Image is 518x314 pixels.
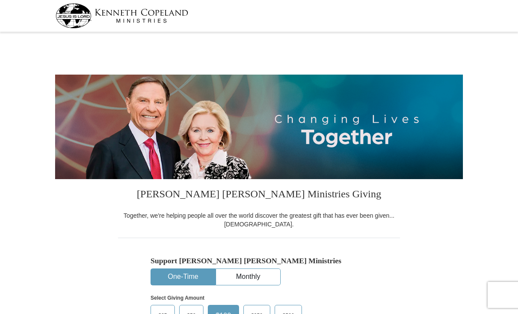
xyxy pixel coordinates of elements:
h5: Support [PERSON_NAME] [PERSON_NAME] Ministries [151,256,367,265]
strong: Select Giving Amount [151,295,204,301]
h3: [PERSON_NAME] [PERSON_NAME] Ministries Giving [118,179,400,211]
img: kcm-header-logo.svg [56,3,188,28]
button: Monthly [216,269,280,285]
button: One-Time [151,269,215,285]
div: Together, we're helping people all over the world discover the greatest gift that has ever been g... [118,211,400,229]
